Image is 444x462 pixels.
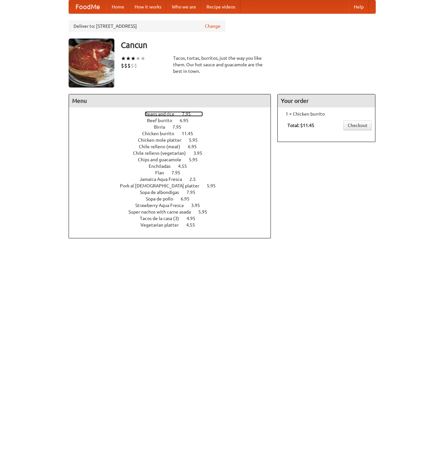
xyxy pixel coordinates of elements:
[138,157,188,162] span: Chips and guacamole
[349,0,369,13] a: Help
[140,222,185,228] span: Vegetarian platter
[120,183,228,188] a: Pork al [DEMOGRAPHIC_DATA] platter 5.95
[140,177,189,182] span: Jamaica Aqua Fresca
[142,131,181,136] span: Chicken burrito
[182,131,200,136] span: 11.45
[178,164,193,169] span: 4.55
[187,216,202,221] span: 4.95
[69,0,107,13] a: FoodMe
[182,111,197,117] span: 7.95
[127,62,131,69] li: $
[191,203,206,208] span: 3.95
[189,157,204,162] span: 5.95
[139,144,187,149] span: Chile relleno (meat)
[149,164,199,169] a: Enchiladas 4.55
[69,20,225,32] div: Deliver to: [STREET_ADDRESS]
[142,131,205,136] a: Chicken burrito 11.45
[205,23,221,29] a: Change
[145,111,181,117] span: Beans and rice
[147,118,201,123] a: Beef burrito 6.95
[140,55,145,62] li: ★
[138,137,188,143] span: Chicken mole platter
[133,151,214,156] a: Chile relleno (vegetarian) 3.95
[138,137,210,143] a: Chicken mole platter 5.95
[186,222,202,228] span: 4.55
[138,157,210,162] a: Chips and guacamole 5.95
[147,118,179,123] span: Beef burrito
[131,62,134,69] li: $
[107,0,129,13] a: Home
[154,124,172,130] span: Birria
[149,164,177,169] span: Enchiladas
[146,196,202,201] a: Sopa de pollo 6.95
[120,183,206,188] span: Pork al [DEMOGRAPHIC_DATA] platter
[145,111,203,117] a: Beans and rice 7.95
[135,203,212,208] a: Strawberry Aqua Fresca 3.95
[189,177,202,182] span: 2.5
[140,190,207,195] a: Sopa de albondigas 7.95
[69,94,271,107] h4: Menu
[167,0,201,13] a: Who we are
[139,144,209,149] a: Chile relleno (meat) 6.95
[128,209,197,215] span: Super nachos with carne asada
[154,124,193,130] a: Birria 7.95
[207,183,222,188] span: 5.95
[134,62,137,69] li: $
[146,196,180,201] span: Sopa de pollo
[181,196,196,201] span: 6.95
[173,55,271,74] div: Tacos, tortas, burritos, just the way you like them. Our hot sauce and guacamole are the best in ...
[198,209,214,215] span: 5.95
[189,137,204,143] span: 5.95
[155,170,171,175] span: Flan
[140,216,207,221] a: Tacos de la casa (3) 4.95
[140,216,186,221] span: Tacos de la casa (3)
[172,170,187,175] span: 7.95
[69,39,114,88] img: angular.jpg
[135,203,190,208] span: Strawberry Aqua Fresca
[126,55,131,62] li: ★
[121,62,124,69] li: $
[187,190,202,195] span: 7.95
[140,190,186,195] span: Sopa de albondigas
[281,111,372,117] li: 1 × Chicken burrito
[180,118,195,123] span: 6.95
[188,144,203,149] span: 6.95
[128,209,219,215] a: Super nachos with carne asada 5.95
[133,151,192,156] span: Chile relleno (vegetarian)
[278,94,375,107] h4: Your order
[121,39,376,52] h3: Cancun
[140,222,207,228] a: Vegetarian platter 4.55
[129,0,167,13] a: How it works
[136,55,140,62] li: ★
[124,62,127,69] li: $
[131,55,136,62] li: ★
[121,55,126,62] li: ★
[201,0,240,13] a: Recipe videos
[288,123,314,128] b: Total: $11.45
[155,170,192,175] a: Flan 7.95
[140,177,208,182] a: Jamaica Aqua Fresca 2.5
[343,120,372,130] a: Checkout
[193,151,209,156] span: 3.95
[173,124,188,130] span: 7.95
